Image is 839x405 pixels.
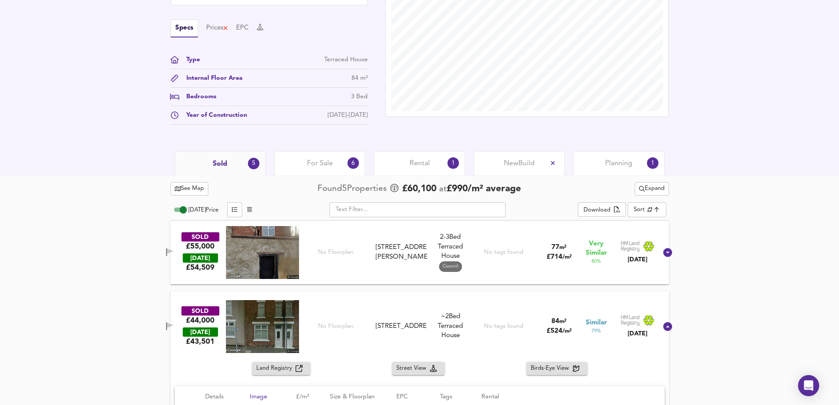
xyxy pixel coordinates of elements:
[186,263,214,272] span: £ 54,509
[170,291,669,362] div: SOLD£44,000 [DATE]£43,501No Floorplan[STREET_ADDRESS]~2Bed Terraced HouseNo tags found84m²£524/m²...
[634,205,645,214] div: Sort
[429,391,463,402] span: Tags
[484,322,523,331] div: No tags found
[431,233,470,271] div: Terraced House
[226,300,299,353] img: streetview
[798,375,819,396] div: Open Intercom Messenger
[179,74,243,83] div: Internal Floor Area
[170,182,209,196] button: See Map
[621,255,655,264] div: [DATE]
[330,391,375,402] span: Size & Floorplan
[179,92,216,101] div: Bedrooms
[376,322,427,331] div: [STREET_ADDRESS]
[447,184,521,193] span: £ 990 / m² average
[198,391,231,402] span: Details
[439,263,462,270] span: Council
[591,327,601,334] span: 79 %
[186,242,214,251] div: £55,000
[170,19,198,37] button: Specs
[181,306,219,316] div: SOLD
[586,239,607,258] span: Very Similar
[578,202,626,217] div: split button
[186,337,214,346] span: £ 43,501
[431,312,470,340] div: Terraced House
[504,159,535,168] span: New Build
[286,391,319,402] span: £/m²
[392,362,445,375] button: Street View
[318,248,354,256] span: No Floorplan
[662,321,673,332] svg: Show Details
[547,254,572,260] span: £ 714
[242,391,275,402] span: Image
[559,245,566,250] span: m²
[586,318,607,327] span: Similar
[307,159,333,168] span: For Sale
[347,157,359,169] div: 6
[170,221,669,284] div: SOLD£55,000 [DATE]£54,509No Floorplan[STREET_ADDRESS][PERSON_NAME]2-3Bed Terraced House Council N...
[551,318,559,325] span: 84
[591,258,601,265] span: 80 %
[236,23,249,33] button: EPC
[213,159,227,169] span: Sold
[206,23,229,33] button: Prices
[647,157,658,169] div: 1
[318,322,354,331] span: No Floorplan
[447,157,459,169] div: 1
[351,74,368,83] div: 84 m²
[439,185,447,193] span: at
[183,253,218,263] div: [DATE]
[639,184,665,194] span: Expand
[376,243,427,262] div: [STREET_ADDRESS][PERSON_NAME]
[256,364,296,374] span: Land Registry
[396,364,430,374] span: Street View
[559,319,566,324] span: m²
[562,328,572,334] span: / m²
[410,159,430,168] span: Rental
[183,327,218,337] div: [DATE]
[186,316,214,325] div: £44,000
[402,182,436,196] span: £ 60,100
[605,159,632,168] span: Planning
[328,111,368,120] div: [DATE]-[DATE]
[635,182,669,196] div: split button
[179,55,200,64] div: Type
[175,184,204,194] span: See Map
[431,233,470,242] div: We've estimated the total number of bedrooms from EPC data (5 heated rooms)
[484,248,523,256] div: No tags found
[179,111,247,120] div: Year of Construction
[531,364,573,374] span: Birds-Eye View
[226,226,299,279] img: streetview
[329,202,506,217] input: Text Filter...
[324,55,368,64] div: Terraced House
[621,329,655,338] div: [DATE]
[181,232,219,242] div: SOLD
[578,202,626,217] button: Download
[526,362,588,375] button: Birds-Eye View
[252,362,310,375] button: Land Registry
[188,207,218,213] span: [DATE] Price
[621,241,655,252] img: Land Registry
[551,244,559,251] span: 77
[584,205,610,216] div: Download
[547,328,572,334] span: £ 524
[248,158,259,169] div: 5
[635,182,669,196] button: Expand
[628,202,666,217] div: Sort
[385,391,419,402] span: EPC
[662,247,673,258] svg: Show Details
[318,183,389,195] div: Found 5 Propert ies
[473,391,507,402] span: Rental
[351,92,368,101] div: 3 Bed
[562,254,572,260] span: / m²
[621,315,655,326] img: Land Registry
[431,312,470,321] div: We've estimated the total number of bedrooms from EPC data (4 heated rooms)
